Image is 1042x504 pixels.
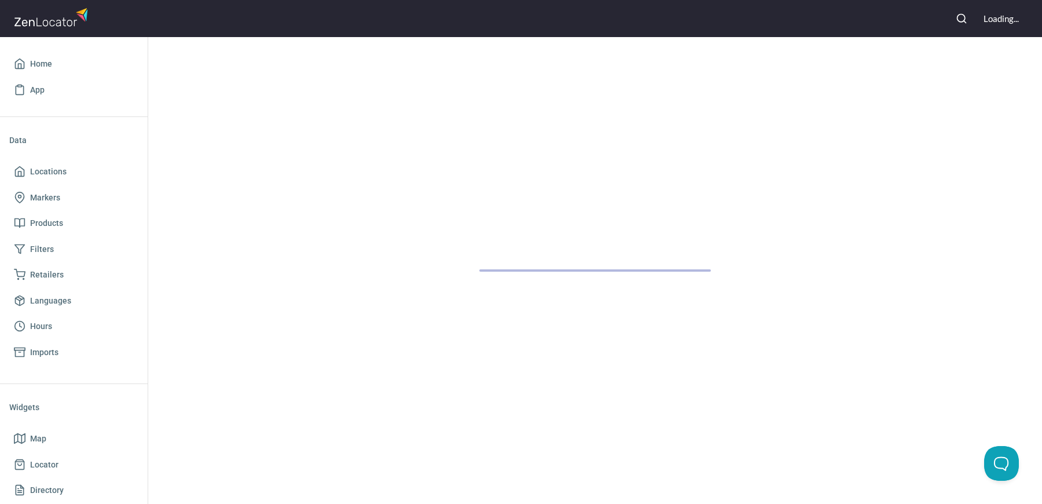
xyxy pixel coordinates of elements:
[14,5,91,30] img: zenlocator
[9,210,138,236] a: Products
[9,159,138,185] a: Locations
[30,165,67,179] span: Locations
[30,57,52,71] span: Home
[9,426,138,452] a: Map
[9,77,138,103] a: App
[30,432,46,446] span: Map
[30,268,64,282] span: Retailers
[9,313,138,339] a: Hours
[30,319,52,334] span: Hours
[949,6,974,31] button: Search
[9,452,138,478] a: Locator
[30,345,58,360] span: Imports
[9,185,138,211] a: Markers
[30,483,64,498] span: Directory
[30,216,63,231] span: Products
[9,477,138,503] a: Directory
[30,83,45,97] span: App
[30,191,60,205] span: Markers
[9,236,138,262] a: Filters
[9,339,138,366] a: Imports
[9,288,138,314] a: Languages
[9,262,138,288] a: Retailers
[30,458,58,472] span: Locator
[984,446,1019,481] iframe: Toggle Customer Support
[984,13,1019,25] div: Loading...
[30,242,54,257] span: Filters
[9,393,138,421] li: Widgets
[30,294,71,308] span: Languages
[9,126,138,154] li: Data
[9,51,138,77] a: Home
